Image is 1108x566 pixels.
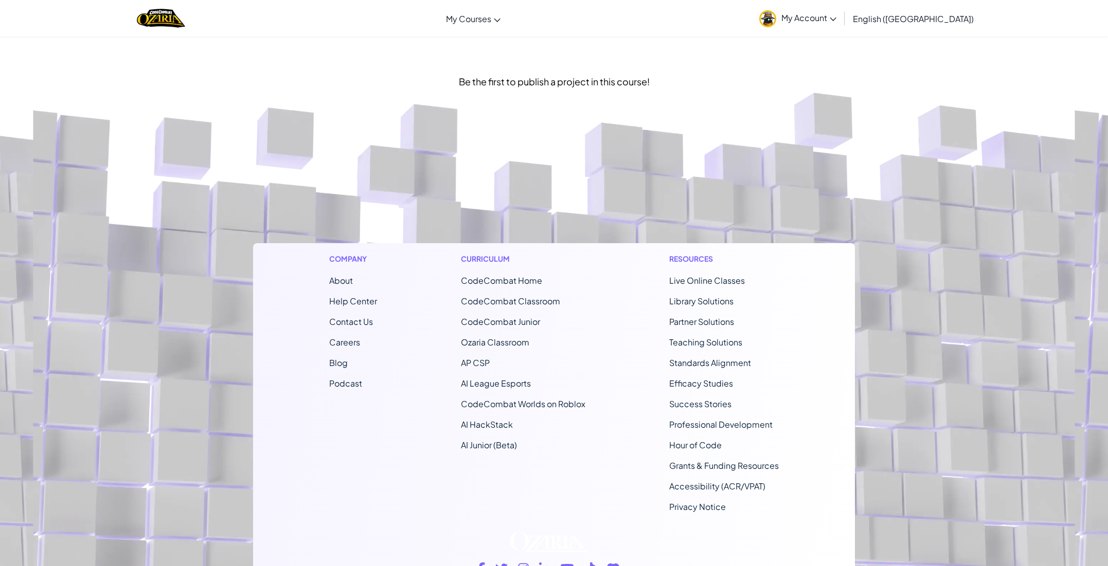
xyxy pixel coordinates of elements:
[461,253,585,264] h1: Curriculum
[461,337,529,348] a: Ozaria Classroom
[669,337,742,348] a: Teaching Solutions
[137,8,185,29] a: Ozaria by CodeCombat logo
[461,398,585,409] a: CodeCombat Worlds on Roblox
[329,378,362,389] a: Podcast
[461,296,560,306] a: CodeCombat Classroom
[441,5,506,32] a: My Courses
[329,337,360,348] a: Careers
[669,378,733,389] a: Efficacy Studies
[669,481,765,491] a: Accessibility (ACR/VPAT)
[669,316,734,327] a: Partner Solutions
[781,12,836,23] span: My Account
[510,532,587,552] img: Ozaria logo
[461,440,517,450] a: AI Junior (Beta)
[461,357,490,368] a: AP CSP
[669,440,722,450] a: Hour of Code
[329,253,377,264] h1: Company
[754,2,842,34] a: My Account
[669,398,731,409] a: Success Stories
[759,10,776,27] img: avatar
[461,275,542,286] span: CodeCombat Home
[669,296,734,306] a: Library Solutions
[461,316,540,327] a: CodeCombat Junior
[461,419,513,430] a: AI HackStack
[669,501,726,512] a: Privacy Notice
[669,275,745,286] a: Live Online Classes
[329,296,377,306] a: Help Center
[669,357,751,368] a: Standards Alignment
[669,419,773,430] a: Professional Development
[853,13,974,24] span: English ([GEOGRAPHIC_DATA])
[446,13,491,24] span: My Courses
[461,378,531,389] a: AI League Esports
[329,316,373,327] span: Contact Us
[261,74,847,89] div: Be the first to publish a project in this course!
[329,275,353,286] a: About
[848,5,979,32] a: English ([GEOGRAPHIC_DATA])
[329,357,348,368] a: Blog
[137,8,185,29] img: Home
[669,253,779,264] h1: Resources
[669,460,779,471] a: Grants & Funding Resources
